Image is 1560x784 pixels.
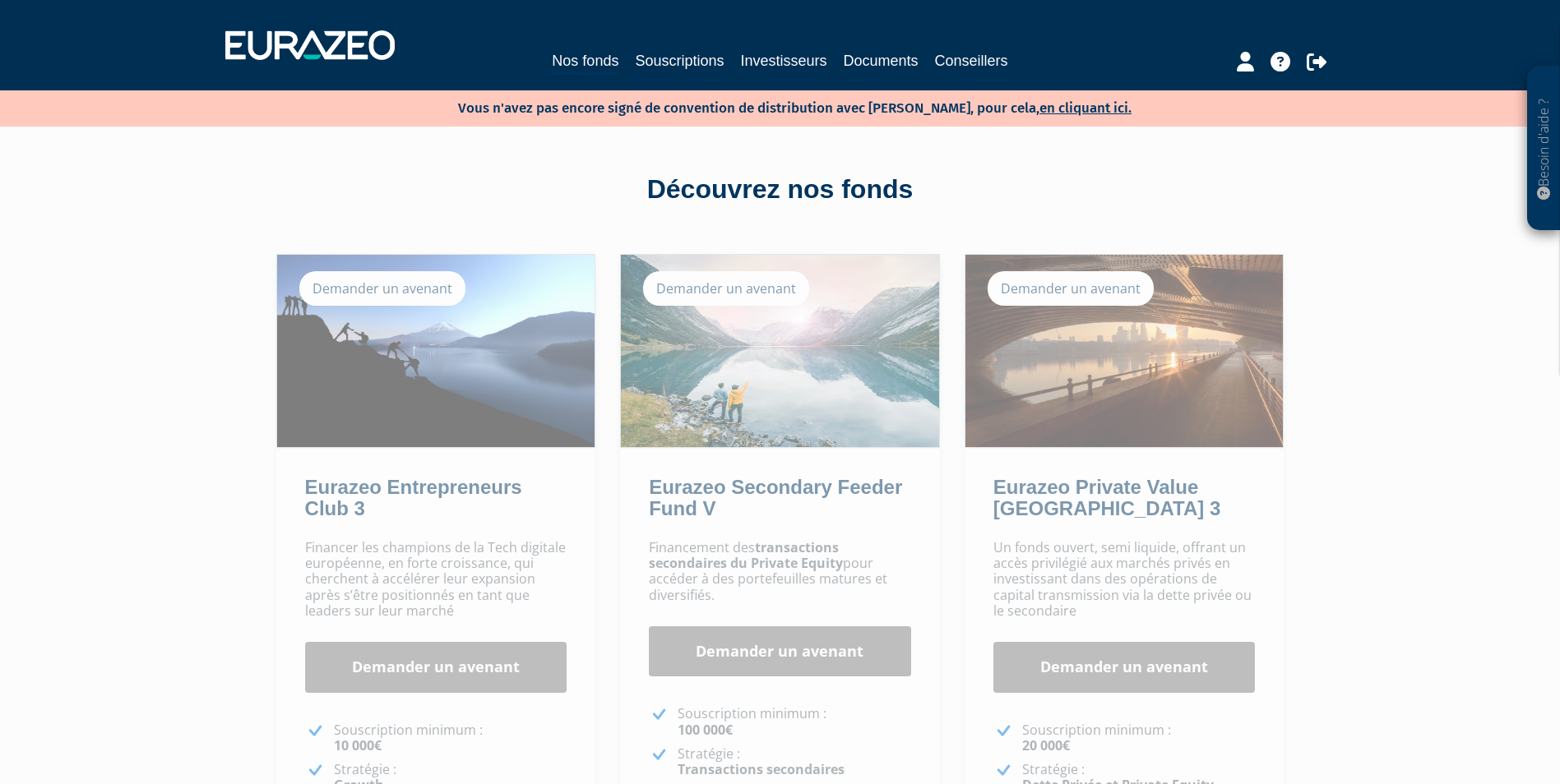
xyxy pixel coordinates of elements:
[988,271,1154,306] div: Demander un avenant
[649,476,902,519] a: Eurazeo Secondary Feeder Fund V
[305,642,567,693] a: Demander un avenant
[965,255,1284,447] img: Eurazeo Private Value Europe 3
[649,538,843,572] strong: transactions secondaires du Private Equity
[334,722,567,754] p: Souscription minimum :
[678,746,911,777] p: Stratégie :
[277,255,595,447] img: Eurazeo Entrepreneurs Club 3
[225,30,395,60] img: 1732889491-logotype_eurazeo_blanc_rvb.png
[305,476,522,519] a: Eurazeo Entrepreneurs Club 3
[410,95,1132,118] p: Vous n'avez pas encore signé de convention de distribution avec [PERSON_NAME], pour cela,
[305,540,567,619] p: Financer les champions de la Tech digitale européenne, en forte croissance, qui cherchent à accél...
[1039,99,1132,117] a: en cliquant ici.
[649,540,911,603] p: Financement des pour accéder à des portefeuilles matures et diversifiés.
[649,626,911,677] a: Demander un avenant
[643,271,809,306] div: Demander un avenant
[993,476,1220,519] a: Eurazeo Private Value [GEOGRAPHIC_DATA] 3
[740,49,826,72] a: Investisseurs
[552,49,618,75] a: Nos fonds
[299,271,465,306] div: Demander un avenant
[621,255,939,447] img: Eurazeo Secondary Feeder Fund V
[844,49,919,72] a: Documents
[935,49,1008,72] a: Conseillers
[678,721,733,739] strong: 100 000€
[678,706,911,737] p: Souscription minimum :
[993,642,1256,693] a: Demander un avenant
[635,49,724,72] a: Souscriptions
[312,171,1249,209] div: Découvrez nos fonds
[1535,75,1553,223] p: Besoin d'aide ?
[1022,736,1070,754] strong: 20 000€
[993,540,1256,619] p: Un fonds ouvert, semi liquide, offrant un accès privilégié aux marchés privés en investissant dan...
[1022,722,1256,754] p: Souscription minimum :
[678,760,845,778] strong: Transactions secondaires
[334,736,382,754] strong: 10 000€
